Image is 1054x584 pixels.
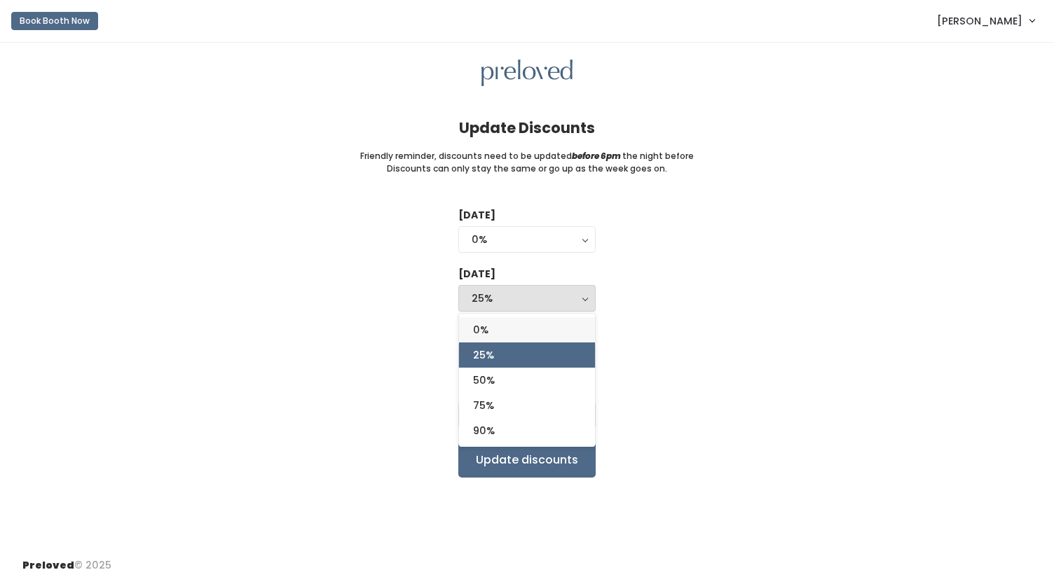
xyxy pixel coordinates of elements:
[387,162,667,175] small: Discounts can only stay the same or go up as the week goes on.
[472,291,582,306] div: 25%
[472,232,582,247] div: 0%
[360,150,694,162] small: Friendly reminder, discounts need to be updated the night before
[481,60,573,87] img: preloved logo
[473,398,494,413] span: 75%
[11,12,98,30] button: Book Booth Now
[459,120,595,136] h4: Update Discounts
[458,267,495,281] label: [DATE]
[22,547,111,573] div: © 2025
[458,443,596,478] input: Update discounts
[458,226,596,253] button: 0%
[473,322,488,338] span: 0%
[22,558,74,572] span: Preloved
[458,208,495,223] label: [DATE]
[473,347,494,363] span: 25%
[458,285,596,312] button: 25%
[572,150,621,162] i: before 6pm
[923,6,1048,36] a: [PERSON_NAME]
[11,6,98,36] a: Book Booth Now
[473,373,495,388] span: 50%
[937,13,1022,29] span: [PERSON_NAME]
[473,423,495,438] span: 90%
